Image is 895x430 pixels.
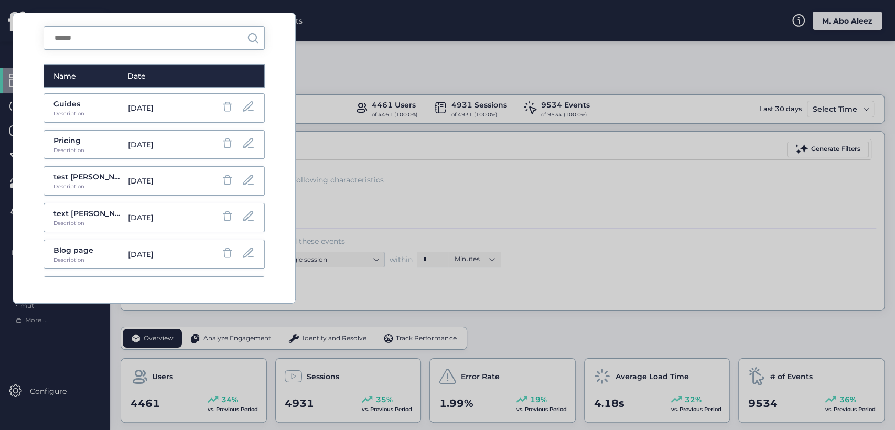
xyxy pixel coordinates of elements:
[128,139,198,150] div: [DATE]
[53,244,123,256] div: Blog page
[53,110,82,118] div: Description
[53,70,127,82] div: Name
[128,249,198,260] div: [DATE]
[128,102,198,114] div: [DATE]
[53,219,82,228] div: Description
[53,135,123,146] div: Pricing
[128,175,198,187] div: [DATE]
[53,208,123,219] div: text [PERSON_NAME]
[53,171,123,182] div: test [PERSON_NAME]
[53,256,82,264] div: Description
[53,98,123,110] div: Guides
[128,212,198,223] div: [DATE]
[53,182,82,191] div: Description
[53,146,82,155] div: Description
[127,70,203,82] div: Date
